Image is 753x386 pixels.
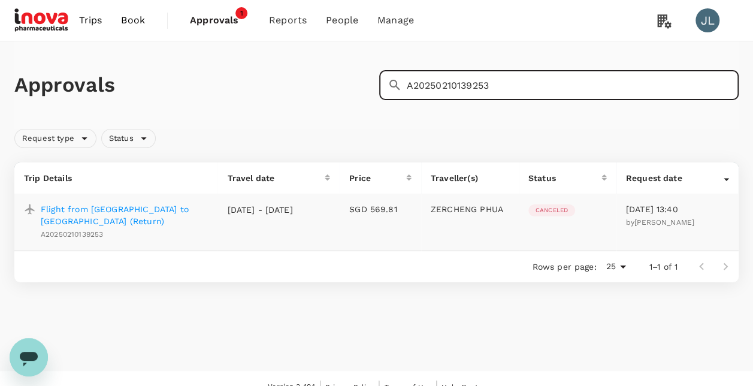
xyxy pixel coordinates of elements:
div: Request type [14,129,96,148]
div: 25 [601,258,630,275]
span: [PERSON_NAME] [634,218,694,227]
p: Trip Details [24,172,208,184]
a: Flight from [GEOGRAPHIC_DATA] to [GEOGRAPHIC_DATA] (Return) [41,203,208,227]
span: Manage [377,13,414,28]
span: Trips [79,13,102,28]
span: Status [102,133,141,144]
div: JL [695,8,719,32]
img: iNova Pharmaceuticals [14,7,69,34]
iframe: Button to launch messaging window [10,338,48,376]
span: Approvals [190,13,250,28]
input: Search by travellers, trips, or destination [407,70,739,100]
div: Price [349,172,406,184]
span: by [626,218,694,227]
span: Book [121,13,145,28]
div: Request date [626,172,724,184]
p: 1–1 of 1 [649,261,678,273]
p: SGD 569.81 [349,203,412,215]
span: 1 [235,7,247,19]
p: [DATE] 13:40 [626,203,729,215]
p: ZERCHENG PHUA [431,203,509,215]
span: Canceled [528,206,575,215]
span: People [326,13,358,28]
span: Request type [15,133,81,144]
h1: Approvals [14,73,374,98]
div: Status [528,172,601,184]
div: Travel date [227,172,325,184]
p: Rows per page: [532,261,596,273]
span: A20250210139253 [41,230,103,239]
p: Traveller(s) [431,172,509,184]
span: Reports [269,13,307,28]
p: [DATE] - [DATE] [227,204,293,216]
div: Status [101,129,156,148]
